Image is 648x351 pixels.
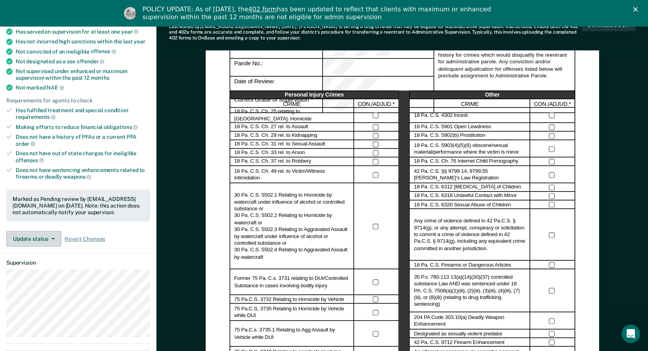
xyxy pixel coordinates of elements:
span: NAE [47,84,64,91]
div: Marked as Pending review by [EMAIL_ADDRESS][DOMAIN_NAME] on [DATE]. Note: this action does not au... [13,196,144,215]
label: 18 Pa. C.S. Ch. 76 Internet Child Pornography [414,158,518,165]
div: POLICY UPDATE: As of [DATE], the has been updated to reflect that clients with maximum or enhance... [143,5,512,21]
span: obligations [104,124,138,130]
label: 18 Pa. C.S. 5903(4)(5)(6) obscene/sexual material/performance where the victim is minor [414,142,526,156]
label: Any crime of violence defined in 42 Pa.C.S. § 9714(g), or any attempt, conspiracy or solicitation... [414,218,526,252]
div: Not convicted of an ineligible [16,48,150,55]
label: 18 Pa. C.S. 6318 Unlawful Contact with Minor [414,193,517,200]
label: 75 Pa.C.s. 3735.1 Relating to Agg Assault by Vehicle while DUI [234,327,350,341]
label: 18 Pa. C.S. Ch. 37 rel. to Robbery [234,158,311,165]
div: Has not incurred high sanctions within the last [16,38,150,45]
span: weapons [63,174,91,180]
label: 18 Pa. C.S. Ch. 27 rel. to Assault [234,124,308,131]
label: 18 Pa. C.S. 6312 [MEDICAL_DATA] of Children [414,184,521,191]
img: Profile image for Kim [124,7,136,20]
div: Not supervised under enhanced or maximum supervision within the past 12 [16,68,150,81]
div: Last edited by [EMAIL_ADDRESS][DOMAIN_NAME] . [PERSON_NAME] is serving a drug offense that may be... [169,24,582,41]
label: Former 75 Pa. C.s. 3731 relating to DUI/Controlled Substance in cases involving bodily injury [234,276,350,289]
div: CON./ADJUD.* [354,99,399,108]
div: Instructions: Review current offenses and criminal history for crimes which would disqualify the ... [433,41,575,113]
label: 35 P.s. 780-113 13(a)(14)(30)(37) controlled substance Law AND was sentenced under 18 PA. C.S. 75... [414,274,526,308]
div: CRIME [409,99,530,108]
label: 18 Pa. C.S. Ch. 49 rel. to Victim/Witness Intimidation [234,168,350,181]
div: Other [409,91,575,99]
div: CON./ADJUD.* [530,99,575,108]
label: 18 Pa. C.S. Firearms or Dangerous Articles [414,261,511,269]
div: Parole No.: [230,59,323,77]
label: 204 PA Code 303.10(a) Deadly Weapon Enhancement [414,314,526,328]
label: Designated as sexually violent predator [414,331,502,338]
label: 18 Pa. C.S. Ch. 31 rel. to Sexual Assault [234,141,325,148]
div: Making efforts to reduce financial [16,124,150,131]
label: 18 Pa. C.S. 5902(b) Prostitution [414,133,485,140]
span: offense [91,48,116,54]
label: 75 Pa.C.S. 3732 Relating to Homicide by Vehicle [234,296,344,303]
label: 18 Pa. C.S. Ch. 25 relating to [GEOGRAPHIC_DATA]. Homicide [234,109,350,122]
iframe: Intercom live chat [621,324,640,343]
label: 18 Pa. C.S. 4302 Incest [414,112,467,119]
div: Personal Injury Crimes [230,91,399,99]
label: 18 Pa. C.S. 5901 Open Lewdness [414,124,491,131]
div: CRIME [230,99,354,108]
a: 402 form [248,5,277,13]
div: Date of Review: [323,77,433,95]
label: 75 Pa.C.S. 3735 Relating to Homicide by Vehicle while DUI [234,306,350,319]
div: Does not have out of state charges for ineligible [16,150,150,163]
span: year [121,29,138,35]
dt: Supervision [6,260,150,266]
div: Does not have a history of PFAs or a current PFA order [16,134,150,147]
span: months [91,75,109,81]
span: offender [77,58,105,64]
div: Parole No.: [323,59,433,77]
div: Close [633,7,641,12]
label: 18 Pa. C.S. Ch. 29 rel. to Kidnapping [234,133,317,140]
label: 42 Pa. C.S. §§ 9799.14, 9799.55 [PERSON_NAME]’s Law Registration [414,168,526,181]
div: Not marked [16,84,150,91]
div: Has served on supervision for at least one [16,28,150,35]
label: 18 Pa. C.S. 6320 Sexual Abuse of Children [414,201,511,208]
div: Requirements for agents to check [6,97,150,104]
div: Has fulfilled treatment and special condition [16,107,150,120]
span: Revert Changes [65,236,105,242]
div: Does not have sentencing enhancements related to firearms or deadly [16,167,150,180]
span: requirements [16,114,56,120]
div: Not designated as a sex [16,58,150,65]
span: offenses [16,157,44,163]
label: 18 Pa. C.S. Ch. 33 rel. to Arson [234,150,305,157]
label: 30 Pa. C.S. 5502.1 Relating to Homicide by watercraft under influence of alcohol or controlled su... [234,192,350,261]
button: Update status [6,231,61,247]
span: year [134,38,145,45]
label: 42 Pa. C.S. 9712 Firearm Enhancement [414,339,504,346]
div: Date of Review: [230,77,323,95]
